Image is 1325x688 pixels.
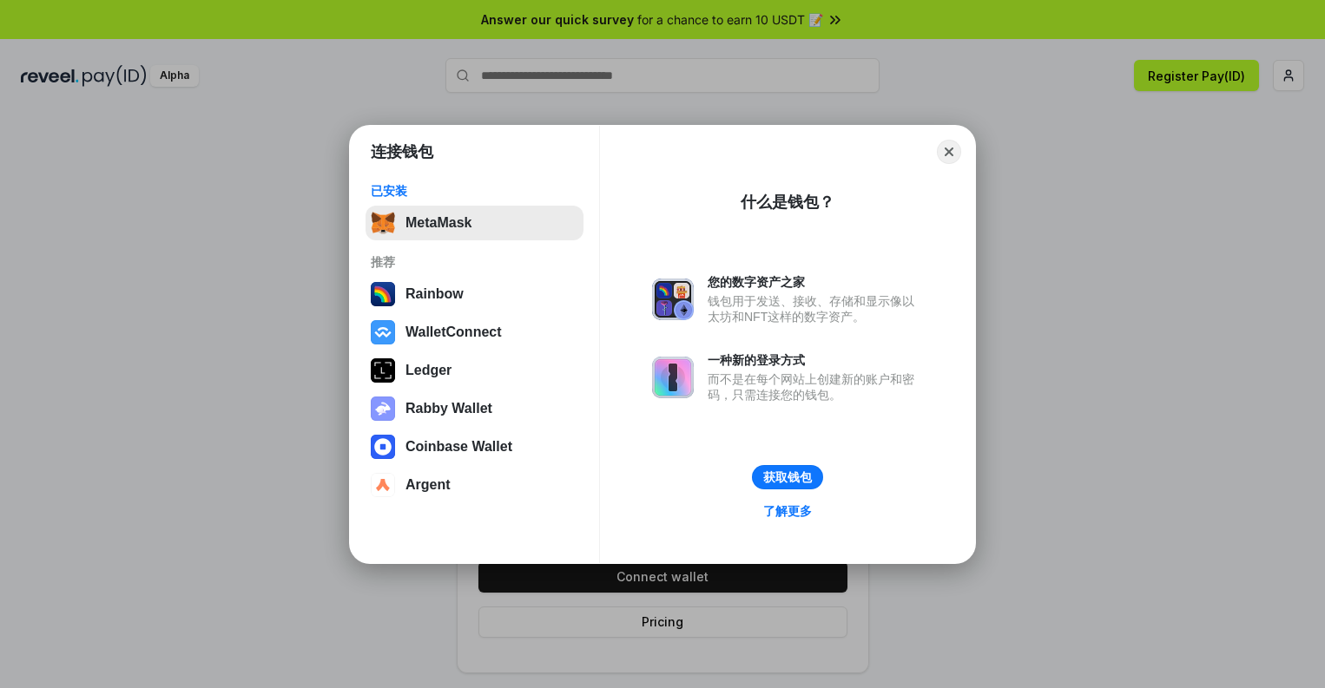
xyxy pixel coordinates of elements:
button: Coinbase Wallet [366,429,583,464]
div: 了解更多 [763,503,812,519]
div: 钱包用于发送、接收、存储和显示像以太坊和NFT这样的数字资产。 [708,293,923,324]
img: svg+xml,%3Csvg%20fill%3D%22none%22%20height%3D%2233%22%20viewBox%3D%220%200%2035%2033%22%20width%... [371,211,395,235]
div: 什么是钱包？ [741,192,834,213]
div: 一种新的登录方式 [708,352,923,368]
div: Ledger [405,363,452,378]
img: svg+xml,%3Csvg%20width%3D%2228%22%20height%3D%2228%22%20viewBox%3D%220%200%2028%2028%22%20fill%3D... [371,473,395,497]
img: svg+xml,%3Csvg%20width%3D%2228%22%20height%3D%2228%22%20viewBox%3D%220%200%2028%2028%22%20fill%3D... [371,320,395,344]
button: Ledger [366,353,583,388]
button: Close [937,140,961,164]
div: WalletConnect [405,324,502,340]
img: svg+xml,%3Csvg%20width%3D%22120%22%20height%3D%22120%22%20viewBox%3D%220%200%20120%20120%22%20fil... [371,282,395,306]
img: svg+xml,%3Csvg%20xmlns%3D%22http%3A%2F%2Fwww.w3.org%2F2000%2Fsvg%22%20fill%3D%22none%22%20viewBox... [652,278,694,320]
div: MetaMask [405,215,471,231]
div: Coinbase Wallet [405,439,512,455]
button: Rabby Wallet [366,391,583,426]
img: svg+xml,%3Csvg%20xmlns%3D%22http%3A%2F%2Fwww.w3.org%2F2000%2Fsvg%22%20fill%3D%22none%22%20viewBox... [371,396,395,421]
div: Rainbow [405,286,464,302]
button: WalletConnect [366,315,583,350]
div: Rabby Wallet [405,401,492,416]
img: svg+xml,%3Csvg%20xmlns%3D%22http%3A%2F%2Fwww.w3.org%2F2000%2Fsvg%22%20fill%3D%22none%22%20viewBox... [652,357,694,398]
a: 了解更多 [753,500,822,522]
button: 获取钱包 [752,465,823,489]
button: MetaMask [366,206,583,240]
div: 推荐 [371,254,578,270]
button: Rainbow [366,277,583,311]
h1: 连接钱包 [371,141,433,162]
div: 而不是在每个网站上创建新的账户和密码，只需连接您的钱包。 [708,371,923,403]
img: svg+xml,%3Csvg%20xmlns%3D%22http%3A%2F%2Fwww.w3.org%2F2000%2Fsvg%22%20width%3D%2228%22%20height%3... [371,358,395,383]
div: 已安装 [371,183,578,199]
img: svg+xml,%3Csvg%20width%3D%2228%22%20height%3D%2228%22%20viewBox%3D%220%200%2028%2028%22%20fill%3D... [371,435,395,459]
div: Argent [405,477,451,493]
button: Argent [366,468,583,502]
div: 获取钱包 [763,469,812,485]
div: 您的数字资产之家 [708,274,923,290]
